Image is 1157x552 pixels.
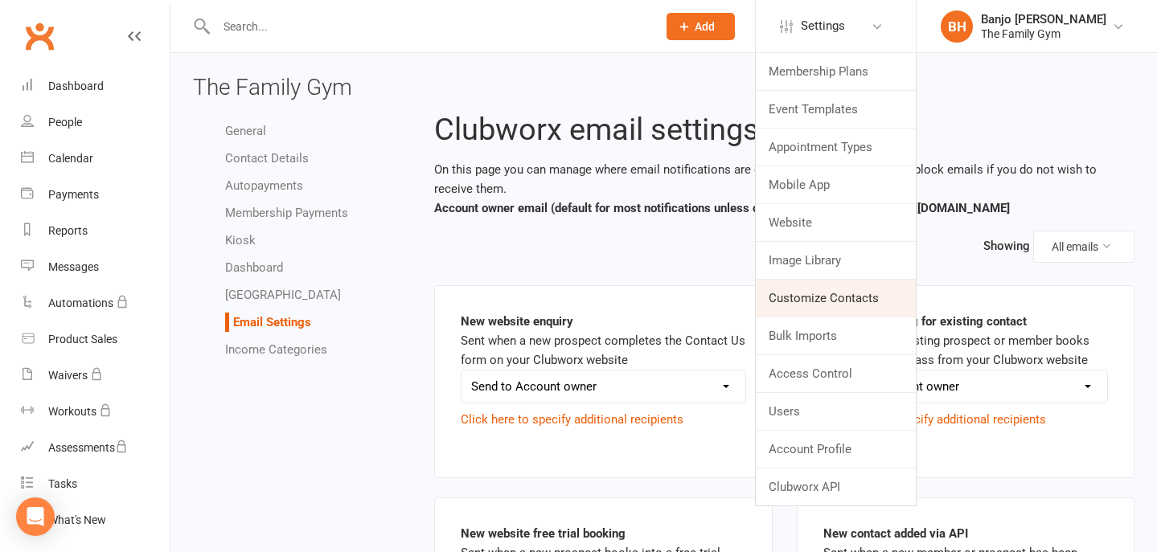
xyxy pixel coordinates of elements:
[1033,231,1134,263] button: All emails
[225,178,303,193] a: Autopayments
[756,53,916,90] a: Membership Plans
[21,430,170,466] a: Assessments
[48,260,99,273] div: Messages
[756,91,916,128] a: Event Templates
[823,314,1027,329] b: Free trial booking for existing contact
[434,201,1010,215] b: Account owner email (default for most notifications unless overridden): [EMAIL_ADDRESS][DOMAIN_NAME]
[667,13,735,40] button: Add
[225,206,348,220] a: Membership Payments
[756,204,916,241] a: Website
[756,280,916,317] a: Customize Contacts
[434,113,1134,147] h2: Clubworx email settings
[983,236,1030,256] label: Showing
[756,166,916,203] a: Mobile App
[695,20,715,33] span: Add
[193,74,352,100] span: The Family Gym
[823,410,1046,429] button: Click here to specify additional recipients
[225,342,327,357] a: Income Categories
[21,177,170,213] a: Payments
[48,188,99,201] div: Payments
[48,405,96,418] div: Workouts
[21,321,170,358] a: Product Sales
[225,124,266,138] a: General
[21,249,170,285] a: Messages
[21,394,170,430] a: Workouts
[801,8,845,44] span: Settings
[461,314,573,329] b: New website enquiry
[823,526,968,541] b: New contact added via API
[756,317,916,354] a: Bulk Imports
[48,513,106,526] div: What's New
[21,502,170,538] a: What's New
[981,12,1106,27] div: Banjo [PERSON_NAME]
[941,10,973,43] div: BH
[756,242,916,279] a: Image Library
[21,104,170,141] a: People
[225,233,256,247] a: Kiosk
[756,393,916,430] a: Users
[211,15,646,38] input: Search...
[461,312,745,452] div: Sent when a new prospect completes the Contact Us form on your Clubworx website
[21,213,170,249] a: Reports
[21,68,170,104] a: Dashboard
[16,497,55,536] div: Open Intercom Messenger
[981,27,1106,41] div: The Family Gym
[756,355,916,392] a: Access Control
[48,441,128,454] div: Assessments
[19,16,59,56] a: Clubworx
[756,468,916,505] a: Clubworx API
[461,526,626,541] b: New website free trial booking
[48,369,88,382] div: Waivers
[48,116,82,129] div: People
[48,296,113,309] div: Automations
[48,80,104,92] div: Dashboard
[756,129,916,166] a: Appointment Types
[225,260,283,275] a: Dashboard
[823,312,1108,452] div: Sent when an existing prospect or member books into a free trial class from your Clubworx website
[225,151,309,166] a: Contact Details
[21,141,170,177] a: Calendar
[434,160,1134,218] p: On this page you can manage where email notifications are delivered for your account, or block em...
[21,466,170,502] a: Tasks
[48,333,117,346] div: Product Sales
[21,285,170,321] a: Automations
[48,152,93,165] div: Calendar
[225,288,341,302] a: [GEOGRAPHIC_DATA]
[48,477,77,490] div: Tasks
[233,315,311,329] a: Email Settings
[48,224,88,237] div: Reports
[461,410,683,429] button: Click here to specify additional recipients
[21,358,170,394] a: Waivers
[756,431,916,468] a: Account Profile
